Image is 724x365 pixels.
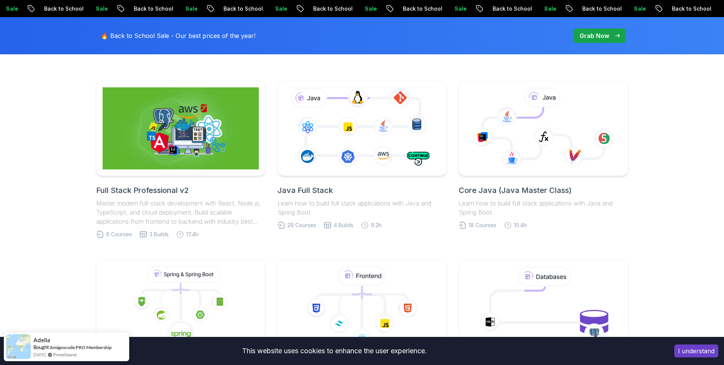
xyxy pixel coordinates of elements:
[149,231,169,238] span: 3 Builds
[576,5,628,13] p: Back to School
[277,199,447,217] p: Learn how to build full stack applications with Java and Spring Boot
[179,5,204,13] p: Sale
[459,81,628,229] a: Core Java (Java Master Class)Learn how to build full stack applications with Java and Spring Boot...
[96,185,265,196] h2: Full Stack Professional v2
[486,5,538,13] p: Back to School
[580,31,609,40] p: Grab Now
[38,5,90,13] p: Back to School
[538,5,562,13] p: Sale
[101,31,255,40] p: 🔥 Back to School Sale - Our best prices of the year!
[269,5,293,13] p: Sale
[459,185,628,196] h2: Core Java (Java Master Class)
[674,344,718,357] button: Accept cookies
[287,221,316,229] span: 29 Courses
[397,5,448,13] p: Back to School
[33,344,49,350] span: Bought
[53,351,77,358] a: ProveSource
[277,81,447,229] a: Java Full StackLearn how to build full stack applications with Java and Spring Boot29 Courses4 Bu...
[103,87,259,169] img: Full Stack Professional v2
[33,351,46,358] span: [DATE]
[666,5,718,13] p: Back to School
[469,221,496,229] span: 18 Courses
[217,5,269,13] p: Back to School
[277,185,447,196] h2: Java Full Stack
[50,344,112,350] a: Amigoscode PRO Membership
[186,231,198,238] span: 17.4h
[90,5,114,13] p: Sale
[359,5,383,13] p: Sale
[628,5,652,13] p: Sale
[96,199,265,226] p: Master modern full-stack development with React, Node.js, TypeScript, and cloud deployment. Build...
[106,231,132,238] span: 6 Courses
[128,5,179,13] p: Back to School
[6,334,31,359] img: provesource social proof notification image
[514,221,527,229] span: 10.4h
[371,221,382,229] span: 9.2h
[307,5,359,13] p: Back to School
[33,337,50,343] span: Adella
[96,81,265,238] a: Full Stack Professional v2Full Stack Professional v2Master modern full-stack development with Rea...
[6,343,663,359] div: This website uses cookies to enhance the user experience.
[448,5,473,13] p: Sale
[334,221,353,229] span: 4 Builds
[459,199,628,217] p: Learn how to build full stack applications with Java and Spring Boot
